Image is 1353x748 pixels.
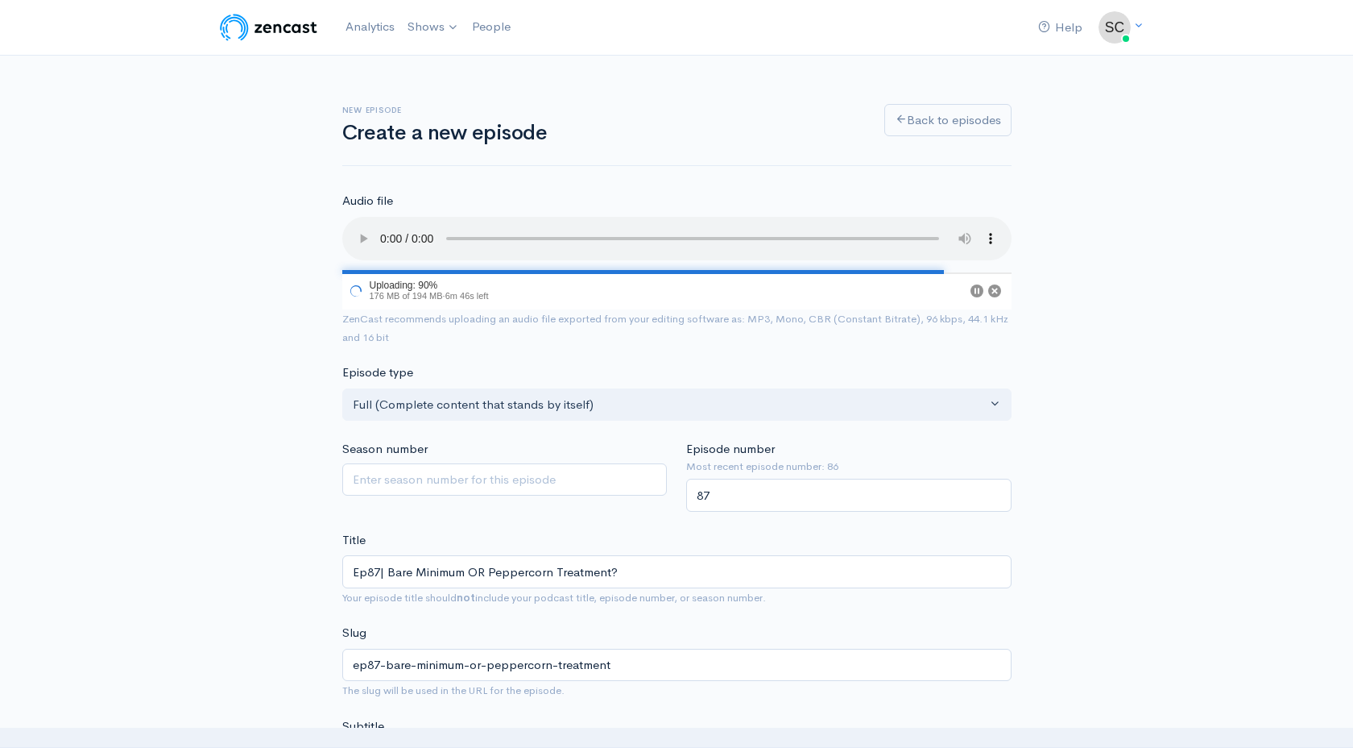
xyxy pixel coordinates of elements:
button: Full (Complete content that stands by itself) [342,389,1012,422]
label: Season number [342,440,428,459]
input: Enter season number for this episode [342,463,668,497]
label: Episode type [342,364,413,382]
a: Back to episodes [884,104,1012,137]
label: Subtitle [342,717,384,736]
a: People [465,10,517,44]
strong: not [457,591,475,605]
span: 176 MB of 194 MB · 6m 46s left [370,291,489,301]
h6: New episode [342,106,865,114]
label: Title [342,531,366,550]
button: Pause [970,285,983,297]
small: ZenCast recommends uploading an audio file exported from your editing software as: MP3, Mono, CBR... [342,312,1008,344]
h1: Create a new episode [342,122,865,145]
div: Full (Complete content that stands by itself) [353,396,987,414]
a: Shows [401,10,465,45]
div: Uploading [342,272,492,310]
img: ... [1099,11,1131,44]
input: title-of-episode [342,649,1012,682]
input: What is the episode's title? [342,555,1012,588]
div: 90% [342,272,945,274]
img: ZenCast Logo [217,11,320,44]
label: Slug [342,624,366,642]
div: Uploading: 90% [370,280,489,290]
small: The slug will be used in the URL for the episode. [342,684,565,697]
small: Your episode title should include your podcast title, episode number, or season number. [342,591,766,605]
label: Audio file [342,192,393,210]
a: Analytics [339,10,401,44]
label: Episode number [686,440,775,459]
button: Cancel [988,285,1001,297]
input: Enter episode number [686,479,1012,512]
small: Most recent episode number: 86 [686,459,1012,475]
a: Help [1032,10,1089,45]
